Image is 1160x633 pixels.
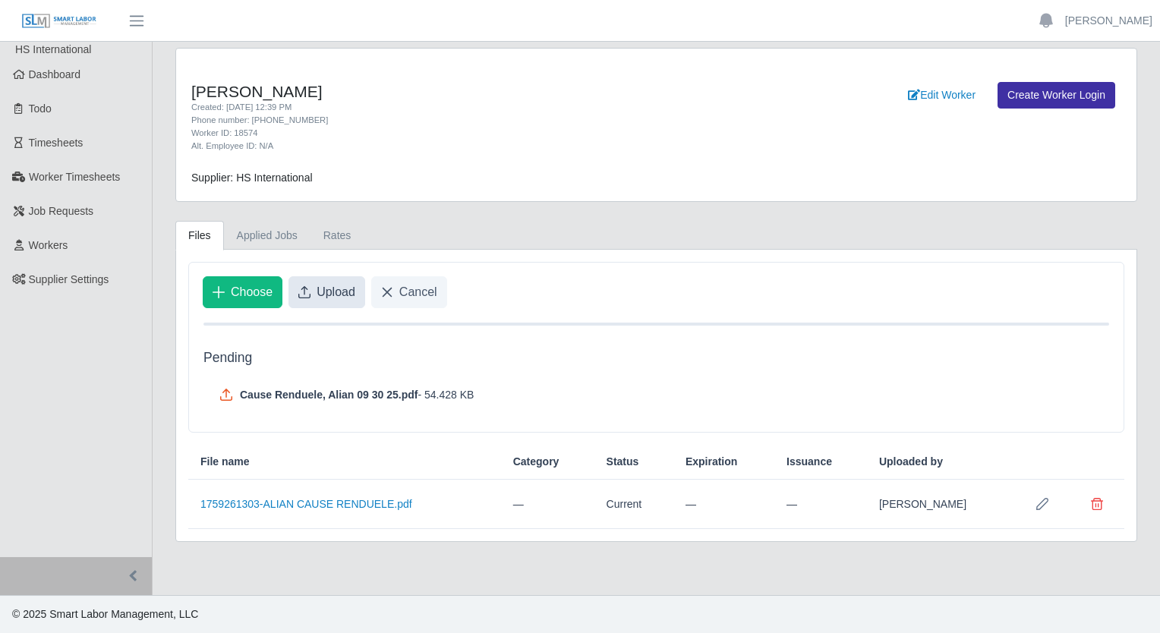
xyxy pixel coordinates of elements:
span: Supplier Settings [29,273,109,285]
span: Issuance [786,454,832,470]
div: Created: [DATE] 12:39 PM [191,101,724,114]
td: — [673,480,774,529]
span: Cause Renduele, Alian 09 30 25.pdf [240,387,418,402]
td: [PERSON_NAME] [867,480,1015,529]
span: Expiration [686,454,737,470]
span: Cancel [399,283,437,301]
h4: [PERSON_NAME] [191,82,724,101]
button: Delete file [1082,489,1112,519]
h5: Pending [203,350,1109,366]
td: — [501,480,594,529]
a: Applied Jobs [224,221,310,250]
div: Worker ID: 18574 [191,127,724,140]
a: Rates [310,221,364,250]
span: Supplier: HS International [191,172,313,184]
td: — [774,480,867,529]
button: Row Edit [1027,489,1058,519]
span: Uploaded by [879,454,943,470]
button: Cancel [371,276,447,308]
button: Choose [203,276,282,308]
a: 1759261303-ALIAN CAUSE RENDUELE.pdf [200,498,412,510]
div: Phone number: [PHONE_NUMBER] [191,114,724,127]
a: Files [175,221,224,250]
span: Choose [231,283,273,301]
div: Alt. Employee ID: N/A [191,140,724,153]
td: Current [594,480,673,529]
span: © 2025 Smart Labor Management, LLC [12,608,198,620]
span: Job Requests [29,205,94,217]
span: Dashboard [29,68,81,80]
a: [PERSON_NAME] [1065,13,1152,29]
span: File name [200,454,250,470]
span: Upload [317,283,355,301]
span: Category [513,454,560,470]
span: Todo [29,102,52,115]
a: Create Worker Login [998,82,1115,109]
img: SLM Logo [21,13,97,30]
a: Edit Worker [898,82,985,109]
span: Timesheets [29,137,84,149]
span: Status [607,454,639,470]
span: Worker Timesheets [29,171,120,183]
button: Upload [288,276,365,308]
span: - 54.428 KB [418,387,474,402]
span: HS International [15,43,91,55]
span: Workers [29,239,68,251]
